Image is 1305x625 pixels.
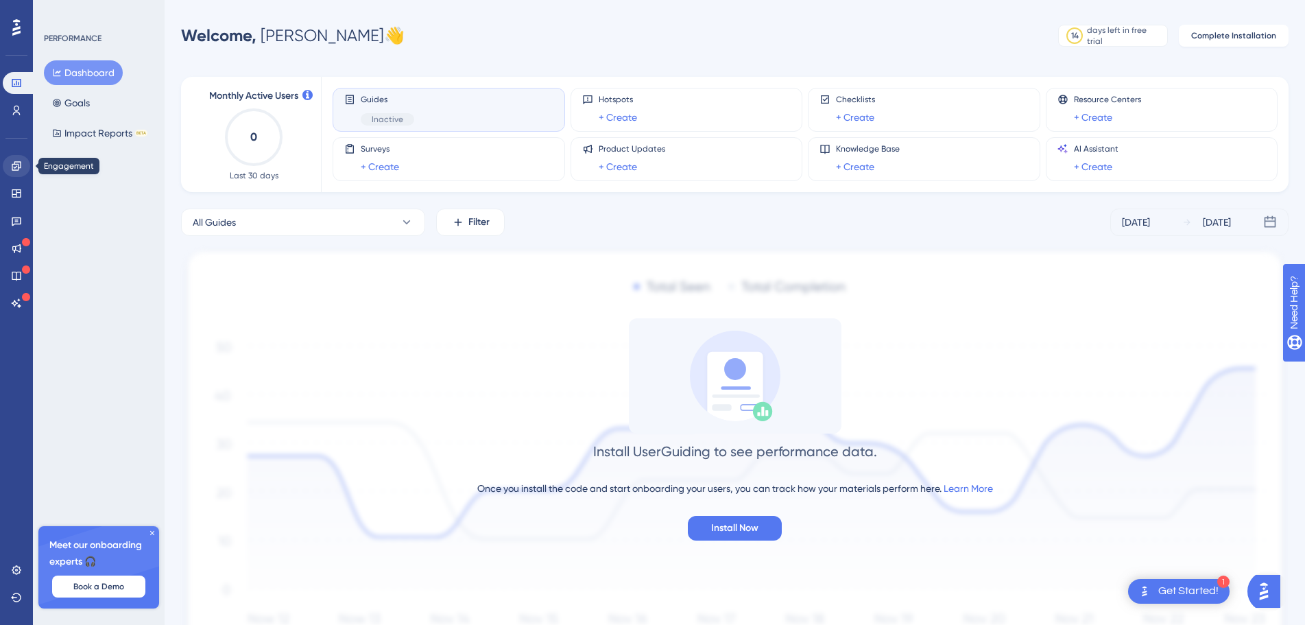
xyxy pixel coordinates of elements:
div: Open Get Started! checklist, remaining modules: 1 [1128,579,1230,604]
span: Install Now [711,520,758,536]
button: Install Now [688,516,782,541]
img: launcher-image-alternative-text [1136,583,1153,600]
div: Install UserGuiding to see performance data. [593,442,877,461]
span: Need Help? [32,3,86,20]
a: Learn More [944,483,993,494]
button: Goals [44,91,98,115]
iframe: UserGuiding AI Assistant Launcher [1247,571,1289,612]
button: Book a Demo [52,576,145,598]
div: BETA [135,130,147,137]
span: Meet our onboarding experts 🎧 [49,537,148,570]
div: Once you install the code and start onboarding your users, you can track how your materials perfo... [477,480,993,497]
div: 1 [1217,576,1230,588]
button: Dashboard [44,60,123,85]
span: Book a Demo [73,581,124,592]
div: PERFORMANCE [44,33,101,44]
div: Get Started! [1158,584,1219,599]
button: Impact ReportsBETA [44,121,156,145]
